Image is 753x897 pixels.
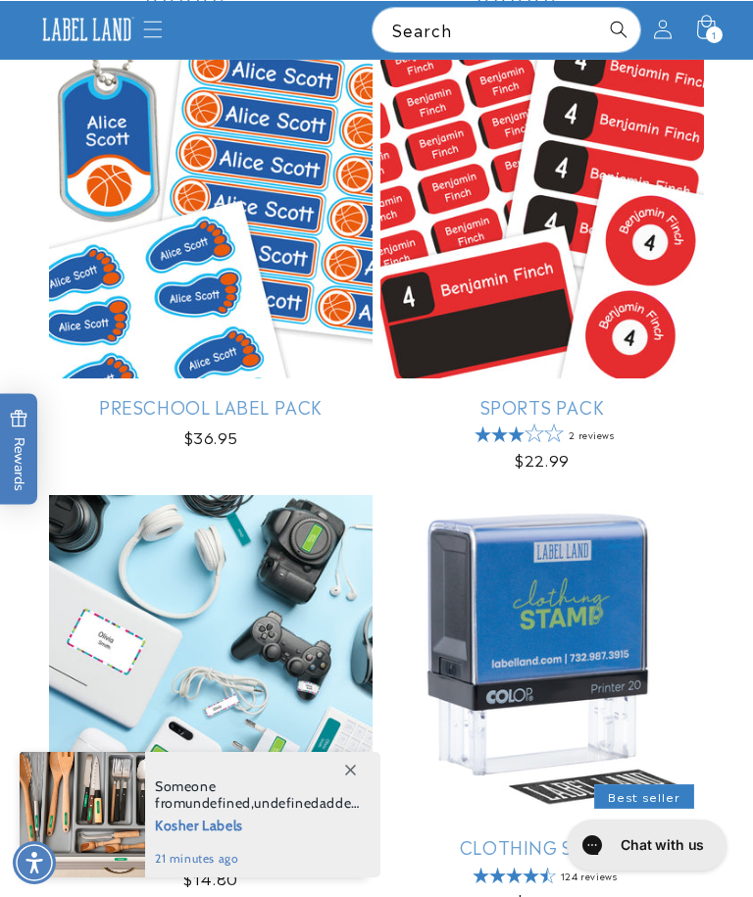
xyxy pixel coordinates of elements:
span: undefined [185,794,250,812]
div: Accessibility Menu [13,841,56,884]
a: Sports Pack [380,395,704,418]
a: Preschool Label Pack [49,395,373,418]
span: undefined [254,794,319,812]
a: Clothing Stamp [380,835,704,858]
iframe: Sign Up via Text for Offers [16,740,248,799]
span: Kosher Labels [155,812,360,836]
iframe: Gorgias live chat messenger [557,813,733,877]
span: 1 [712,26,717,43]
span: 21 minutes ago [155,850,360,868]
button: Search [597,7,640,50]
span: Rewards [10,409,28,490]
img: Label Land [37,14,136,45]
span: Someone from , added this product to their cart. [155,778,360,812]
a: Label Land [29,6,143,52]
summary: Menu [131,8,175,51]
